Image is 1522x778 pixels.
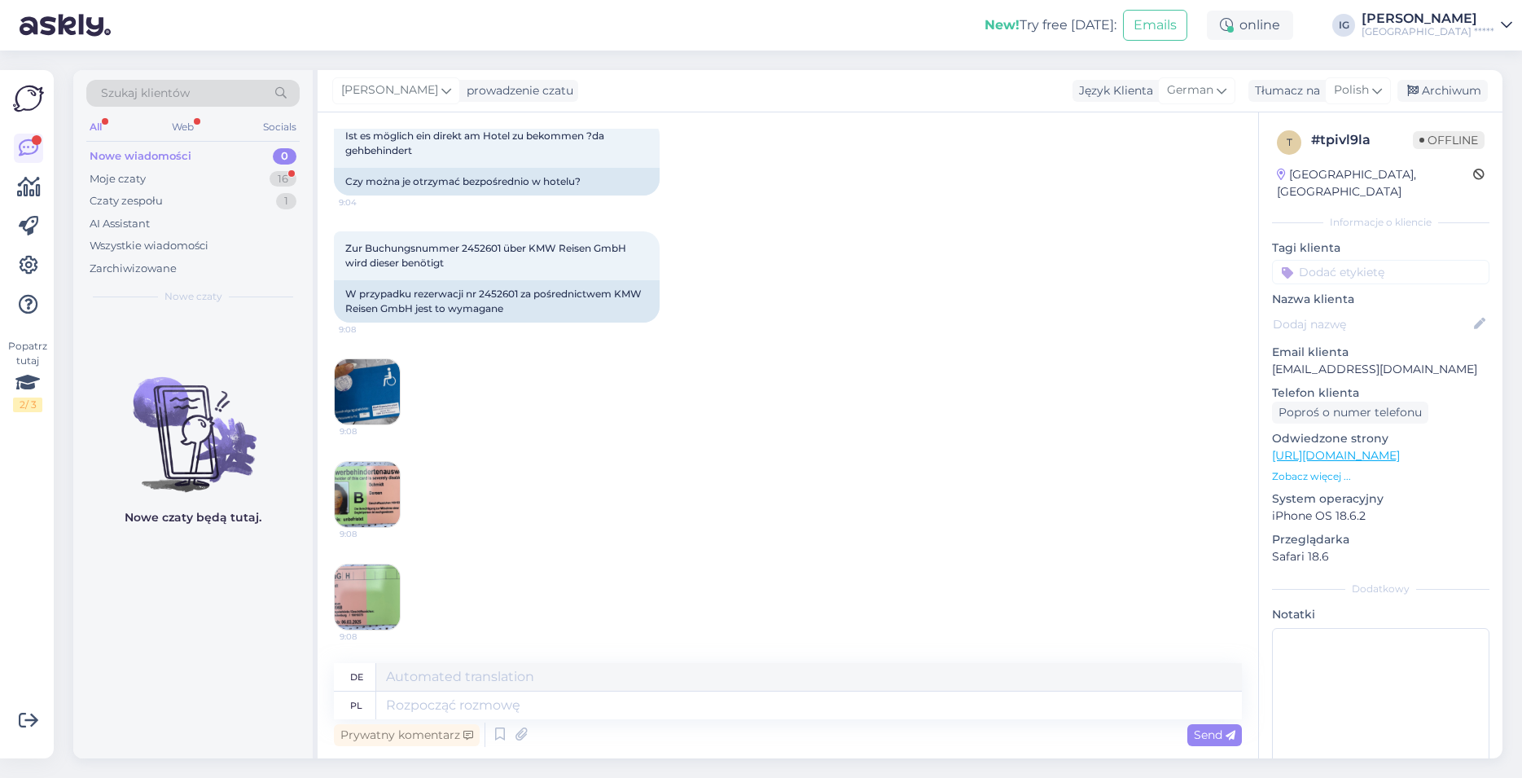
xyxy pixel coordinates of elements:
[1272,508,1489,525] p: iPhone OS 18.6.2
[90,238,208,254] div: Wszystkie wiadomości
[1272,402,1428,424] div: Poproś o numer telefonu
[339,323,400,336] span: 9:08
[340,528,401,540] span: 9:08
[1272,385,1489,402] p: Telefon klienta
[1287,136,1292,148] span: t
[1272,448,1400,463] a: [URL][DOMAIN_NAME]
[350,663,363,691] div: de
[460,82,573,99] div: prowadzenie czatu
[1272,361,1489,378] p: [EMAIL_ADDRESS][DOMAIN_NAME]
[1272,240,1489,257] p: Tagi klienta
[73,348,313,494] img: No chats
[341,81,438,99] span: [PERSON_NAME]
[1397,80,1488,102] div: Archiwum
[335,359,400,424] img: Attachment
[985,15,1116,35] div: Try free [DATE]:
[90,216,150,232] div: AI Assistant
[1272,582,1489,596] div: Dodatkowy
[985,17,1020,33] b: New!
[334,168,660,196] div: Czy można je otrzymać bezpośrednio w hotelu?
[90,148,191,165] div: Nowe wiadomości
[334,280,660,323] div: W przypadku rezerwacji nr 2452601 za pośrednictwem KMW Reisen GmbH jest to wymagane
[350,692,362,719] div: pl
[125,509,261,526] p: Nowe czaty będą tutaj.
[345,242,629,269] span: Zur Buchungsnummer 2452601 über KMW Reisen GmbH wird dieser benötigt
[1272,490,1489,508] p: System operacyjny
[169,116,197,138] div: Web
[86,116,105,138] div: All
[1272,430,1489,447] p: Odwiedzone strony
[1123,10,1187,41] button: Emails
[1334,81,1369,99] span: Polish
[1277,166,1473,200] div: [GEOGRAPHIC_DATA], [GEOGRAPHIC_DATA]
[339,196,400,209] span: 9:04
[1273,315,1471,333] input: Dodaj nazwę
[164,289,222,304] span: Nowe czaty
[1194,727,1235,742] span: Send
[90,193,163,209] div: Czaty zespołu
[270,171,296,187] div: 16
[1272,469,1489,484] p: Zobacz więcej ...
[345,130,607,156] span: Ist es möglich ein direkt am Hotel zu bekommen ?da gehbehindert
[101,85,190,102] span: Szukaj klientów
[90,171,146,187] div: Moje czaty
[334,724,480,746] div: Prywatny komentarz
[1272,291,1489,308] p: Nazwa klienta
[1272,606,1489,623] p: Notatki
[90,261,177,277] div: Zarchiwizowane
[340,631,401,643] span: 9:08
[1311,130,1413,150] div: # tpivl9la
[1272,215,1489,230] div: Informacje o kliencie
[1167,81,1213,99] span: German
[260,116,300,138] div: Socials
[1272,531,1489,548] p: Przeglądarka
[1207,11,1293,40] div: online
[340,425,401,437] span: 9:08
[1332,14,1355,37] div: IG
[1072,82,1153,99] div: Język Klienta
[1272,344,1489,361] p: Email klienta
[1413,131,1485,149] span: Offline
[1272,548,1489,565] p: Safari 18.6
[13,339,42,412] div: Popatrz tutaj
[1362,12,1494,25] div: [PERSON_NAME]
[13,83,44,114] img: Askly Logo
[1248,82,1320,99] div: Tłumacz na
[335,565,400,630] img: Attachment
[1272,260,1489,284] input: Dodać etykietę
[276,193,296,209] div: 1
[335,462,400,527] img: Attachment
[13,398,42,412] div: 2 / 3
[273,148,296,165] div: 0
[1362,12,1512,38] a: [PERSON_NAME][GEOGRAPHIC_DATA] *****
